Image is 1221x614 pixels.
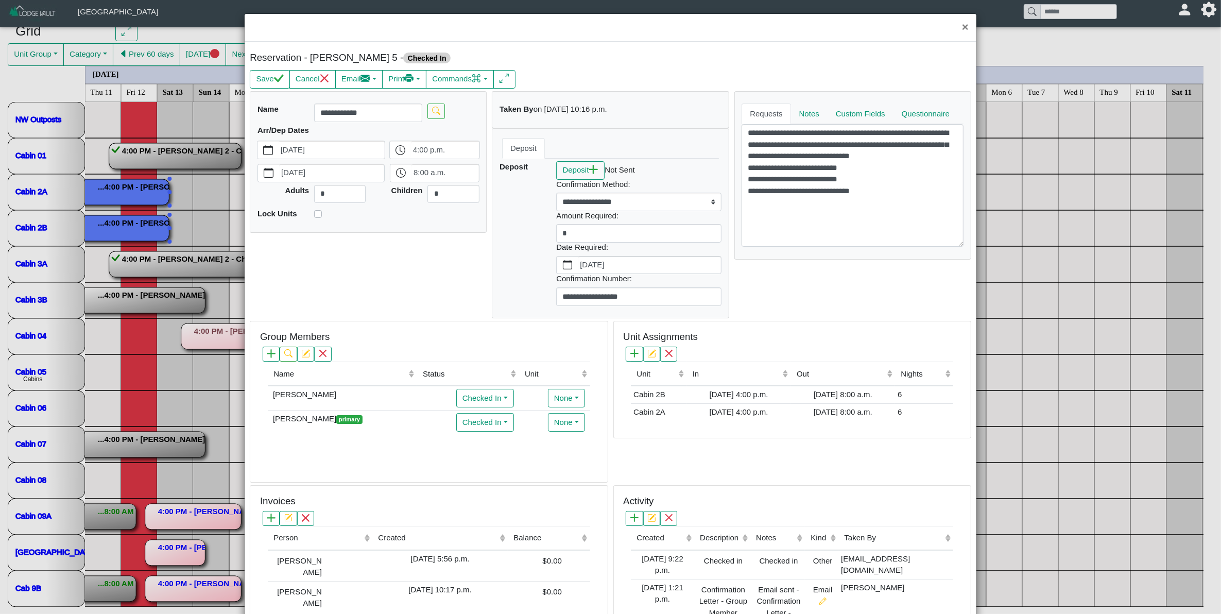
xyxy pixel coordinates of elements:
[360,74,370,83] svg: envelope fill
[285,186,309,195] b: Adults
[270,413,415,425] div: [PERSON_NAME]
[534,105,607,113] i: on [DATE] 10:16 p.m.
[390,141,411,159] button: clock
[404,74,414,83] svg: printer fill
[250,52,608,64] h5: Reservation - [PERSON_NAME] 5 -
[258,164,279,182] button: calendar
[426,70,494,89] button: Commandscommand
[257,209,297,218] b: Lock Units
[660,511,677,526] button: x
[660,347,677,362] button: x
[893,104,958,124] a: Questionnaire
[264,168,273,178] svg: calendar
[556,274,721,283] h6: Confirmation Number:
[314,347,331,362] button: x
[556,243,721,252] h6: Date Required:
[838,550,953,579] td: [EMAIL_ADDRESS][DOMAIN_NAME]
[301,514,309,522] svg: x
[556,161,605,180] button: Depositplus
[756,532,794,544] div: Notes
[633,553,692,576] div: [DATE] 9:22 p.m.
[280,511,297,526] button: pencil square
[665,349,673,357] svg: x
[500,162,528,171] b: Deposit
[631,386,686,403] td: Cabin 2B
[828,104,893,124] a: Custom Fields
[637,532,683,544] div: Created
[954,14,976,41] button: Close
[270,553,322,578] div: [PERSON_NAME]
[500,74,509,83] svg: arrows angle expand
[633,582,692,605] div: [DATE] 1:21 p.m.
[284,514,293,522] svg: pencil square
[267,514,275,522] svg: plus
[250,70,289,89] button: Savecheck
[807,582,836,607] div: Email
[378,532,497,544] div: Created
[375,553,505,565] div: [DATE] 5:56 p.m.
[260,331,330,343] h5: Group Members
[273,368,406,380] div: Name
[690,406,788,418] div: [DATE] 4:00 p.m.
[423,368,508,380] div: Status
[631,403,686,420] td: Cabin 2A
[807,553,836,567] div: Other
[513,532,579,544] div: Balance
[647,514,656,522] svg: pencil square
[263,347,280,362] button: plus
[263,511,280,526] button: plus
[395,145,405,155] svg: clock
[637,368,676,380] div: Unit
[320,74,330,83] svg: x
[845,532,943,544] div: Taken By
[297,347,314,362] button: pencil square
[901,368,942,380] div: Nights
[811,532,828,544] div: Kind
[630,514,639,522] svg: plus
[257,141,279,159] button: calendar
[273,532,362,544] div: Person
[270,389,415,401] div: [PERSON_NAME]
[556,180,721,189] h6: Confirmation Method:
[472,74,481,83] svg: command
[643,511,660,526] button: pencil square
[260,496,296,507] h5: Invoices
[578,257,721,274] label: [DATE]
[690,389,788,401] div: [DATE] 4:00 p.m.
[700,532,740,544] div: Description
[257,126,309,134] b: Arr/Dep Dates
[794,389,892,401] div: [DATE] 8:00 a.m.
[319,349,327,357] svg: x
[630,349,639,357] svg: plus
[794,406,892,418] div: [DATE] 8:00 a.m.
[563,260,573,270] svg: calendar
[693,368,780,380] div: In
[375,584,505,596] div: [DATE] 10:17 p.m.
[279,164,384,182] label: [DATE]
[626,347,643,362] button: plus
[270,584,322,609] div: [PERSON_NAME]
[589,165,598,175] svg: plus
[335,70,383,89] button: Emailenvelope fill
[390,164,411,182] button: clock
[626,511,643,526] button: plus
[284,349,293,357] svg: search
[456,389,514,407] button: Checked In
[643,347,660,362] button: pencil square
[548,413,585,432] button: None
[267,349,275,357] svg: plus
[280,347,297,362] button: search
[697,553,748,567] div: Checked in
[742,104,790,124] a: Requests
[510,584,562,598] div: $0.00
[753,553,802,567] div: Checked in
[432,107,440,115] svg: search
[396,168,406,178] svg: clock
[493,70,515,89] button: arrows angle expand
[623,496,654,507] h5: Activity
[623,331,698,343] h5: Unit Assignments
[500,105,534,113] b: Taken By
[411,141,479,159] label: 4:00 p.m.
[297,511,314,526] button: x
[819,598,827,605] svg: pencil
